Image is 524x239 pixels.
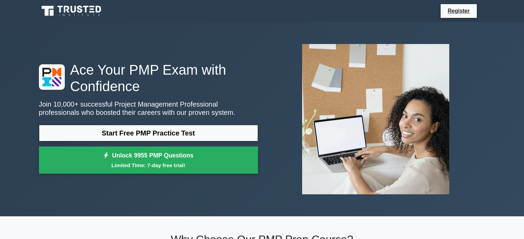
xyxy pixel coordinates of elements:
[443,7,474,15] a: Register
[39,125,258,141] a: Start Free PMP Practice Test
[39,100,258,117] p: Join 10,000+ successful Project Management Professional professionals who boosted their careers w...
[39,62,258,95] h1: Ace Your PMP Exam with Confidence
[48,161,249,169] small: Limited Time: 7-day free trial!
[39,146,258,174] a: Unlock 9955 PMP QuestionsLimited Time: 7-day free trial!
